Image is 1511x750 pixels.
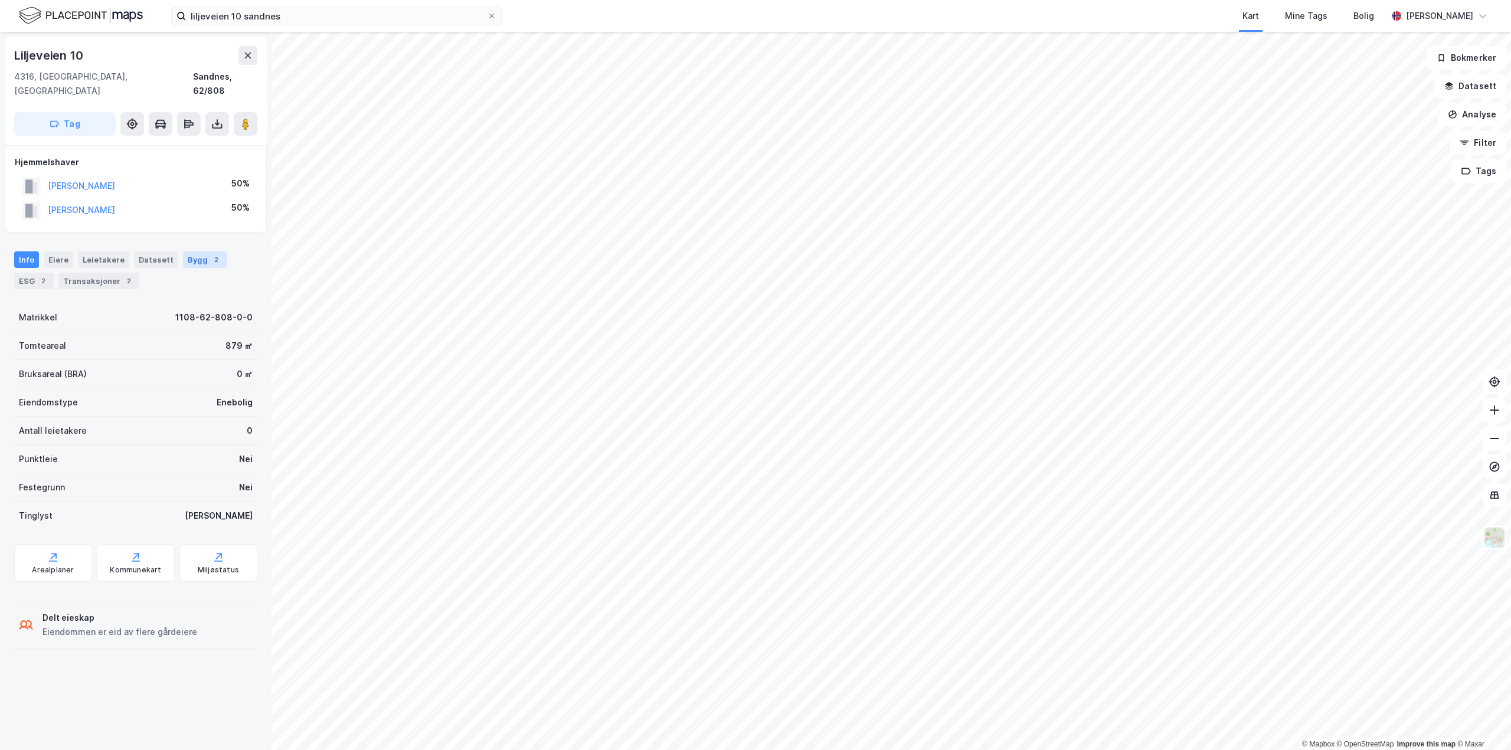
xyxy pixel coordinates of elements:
div: ESG [14,273,54,289]
div: Festegrunn [19,480,65,494]
button: Bokmerker [1427,46,1506,70]
div: Transaksjoner [58,273,139,289]
div: Sandnes, 62/808 [193,70,257,98]
div: Punktleie [19,452,58,466]
div: Hjemmelshaver [15,155,257,169]
div: Eiere [44,251,73,268]
div: Leietakere [78,251,129,268]
button: Analyse [1438,103,1506,126]
iframe: Chat Widget [1452,693,1511,750]
div: Bruksareal (BRA) [19,367,87,381]
div: Kommunekart [110,565,161,575]
div: Arealplaner [32,565,74,575]
div: 1108-62-808-0-0 [175,310,253,325]
div: 2 [37,275,49,287]
div: Antall leietakere [19,424,87,438]
img: logo.f888ab2527a4732fd821a326f86c7f29.svg [19,5,143,26]
div: 0 [247,424,253,438]
div: Tinglyst [19,509,53,523]
button: Filter [1450,131,1506,155]
button: Datasett [1434,74,1506,98]
div: 50% [231,176,250,191]
div: 4316, [GEOGRAPHIC_DATA], [GEOGRAPHIC_DATA] [14,70,193,98]
div: Bygg [183,251,227,268]
div: Bolig [1353,9,1374,23]
div: Kart [1242,9,1259,23]
img: Z [1483,526,1506,549]
input: Søk på adresse, matrikkel, gårdeiere, leietakere eller personer [186,7,487,25]
div: 50% [231,201,250,215]
div: Matrikkel [19,310,57,325]
div: 0 ㎡ [237,367,253,381]
div: Eiendomstype [19,395,78,410]
div: Tomteareal [19,339,66,353]
div: 2 [123,275,135,287]
a: OpenStreetMap [1337,740,1394,748]
div: Nei [239,480,253,494]
div: Liljeveien 10 [14,46,85,65]
div: Datasett [134,251,178,268]
div: 879 ㎡ [225,339,253,353]
div: [PERSON_NAME] [1406,9,1473,23]
a: Improve this map [1397,740,1456,748]
div: Nei [239,452,253,466]
div: Enebolig [217,395,253,410]
div: Kontrollprogram for chat [1452,693,1511,750]
a: Mapbox [1302,740,1335,748]
div: [PERSON_NAME] [185,509,253,523]
button: Tags [1451,159,1506,183]
div: Delt eieskap [42,611,197,625]
div: 2 [210,254,222,266]
div: Miljøstatus [198,565,239,575]
div: Eiendommen er eid av flere gårdeiere [42,625,197,639]
div: Mine Tags [1285,9,1327,23]
div: Info [14,251,39,268]
button: Tag [14,112,116,136]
